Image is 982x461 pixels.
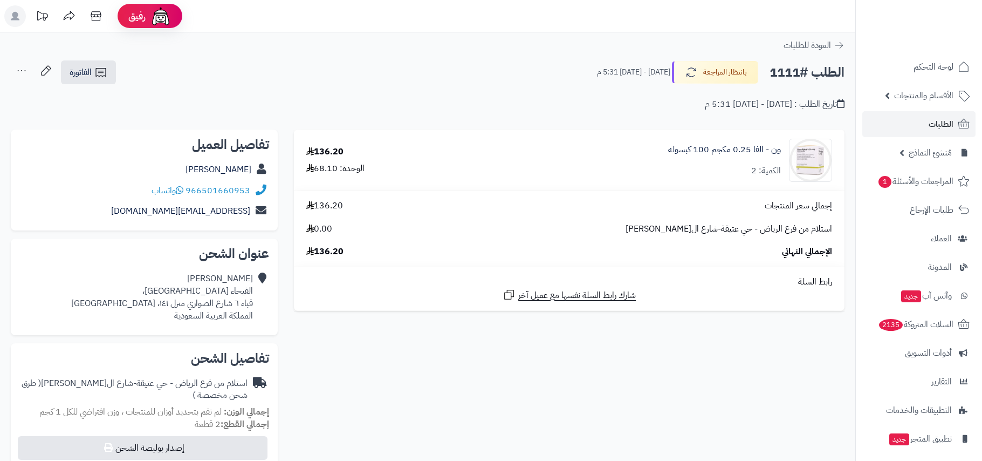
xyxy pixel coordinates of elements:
[306,223,332,235] span: 0.00
[862,369,976,395] a: التقارير
[597,67,670,78] small: [DATE] - [DATE] 5:31 م
[909,8,972,31] img: logo-2.png
[905,345,952,361] span: أدوات التسويق
[111,205,250,218] a: [EMAIL_ADDRESS][DOMAIN_NAME]
[862,168,976,194] a: المراجعات والأسئلة1
[221,418,269,431] strong: إجمالي القطع:
[29,5,56,30] a: تحديثات المنصة
[128,10,146,23] span: رفيق
[19,138,269,151] h2: تفاصيل العميل
[862,254,976,280] a: المدونة
[18,436,267,460] button: إصدار بوليصة الشحن
[784,39,844,52] a: العودة للطلبات
[152,184,183,197] a: واتساب
[862,283,976,309] a: وآتس آبجديد
[929,117,953,132] span: الطلبات
[862,111,976,137] a: الطلبات
[195,418,269,431] small: 2 قطعة
[862,397,976,423] a: التطبيقات والخدمات
[39,405,222,418] span: لم تقم بتحديد أوزان للمنتجات ، وزن افتراضي للكل 1 كجم
[298,276,840,288] div: رابط السلة
[931,374,952,389] span: التقارير
[626,223,832,235] span: استلام من فرع الرياض - حي عتيقة-شارع ال[PERSON_NAME]
[70,66,92,79] span: الفاتورة
[672,61,758,84] button: بانتظار المراجعة
[503,288,636,302] a: شارك رابط السلة نفسها مع عميل آخر
[862,226,976,252] a: العملاء
[900,288,952,303] span: وآتس آب
[784,39,831,52] span: العودة للطلبات
[862,197,976,223] a: طلبات الإرجاع
[668,144,781,156] a: ون - الفا 0.25 مكجم 100 كبسوله
[770,62,844,84] h2: الطلب #1111
[765,200,832,212] span: إجمالي سعر المنتجات
[782,246,832,258] span: الإجمالي النهائي
[914,59,953,74] span: لوحة التحكم
[889,433,909,445] span: جديد
[910,202,953,218] span: طلبات الإرجاع
[877,174,953,189] span: المراجعات والأسئلة
[862,54,976,80] a: لوحة التحكم
[224,405,269,418] strong: إجمالي الوزن:
[19,247,269,260] h2: عنوان الشحن
[928,260,952,275] span: المدونة
[909,145,952,160] span: مُنشئ النماذج
[19,377,248,402] div: استلام من فرع الرياض - حي عتيقة-شارع ال[PERSON_NAME]
[862,426,976,452] a: تطبيق المتجرجديد
[186,163,251,176] a: [PERSON_NAME]
[306,146,344,158] div: 136.20
[19,352,269,365] h2: تفاصيل الشحن
[931,231,952,246] span: العملاء
[306,200,343,212] span: 136.20
[878,176,891,188] span: 1
[888,431,952,446] span: تطبيق المتجر
[886,403,952,418] span: التطبيقات والخدمات
[789,139,832,182] img: 55831e295749441036408df70291f86c418f-90x90.jpg
[61,60,116,84] a: الفاتورة
[150,5,171,27] img: ai-face.png
[306,162,365,175] div: الوحدة: 68.10
[879,319,903,331] span: 2135
[862,311,976,337] a: السلات المتروكة2135
[705,98,844,111] div: تاريخ الطلب : [DATE] - [DATE] 5:31 م
[878,317,953,332] span: السلات المتروكة
[186,184,250,197] a: 966501660953
[306,246,344,258] span: 136.20
[71,273,253,322] div: [PERSON_NAME] الفيحاء [GEOGRAPHIC_DATA]، قباء ٦ شارع الصواري منزل ١٤١، [GEOGRAPHIC_DATA] المملكة ...
[862,340,976,366] a: أدوات التسويق
[751,165,781,177] div: الكمية: 2
[22,377,248,402] span: ( طرق شحن مخصصة )
[518,289,636,302] span: شارك رابط السلة نفسها مع عميل آخر
[901,290,921,302] span: جديد
[894,88,953,103] span: الأقسام والمنتجات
